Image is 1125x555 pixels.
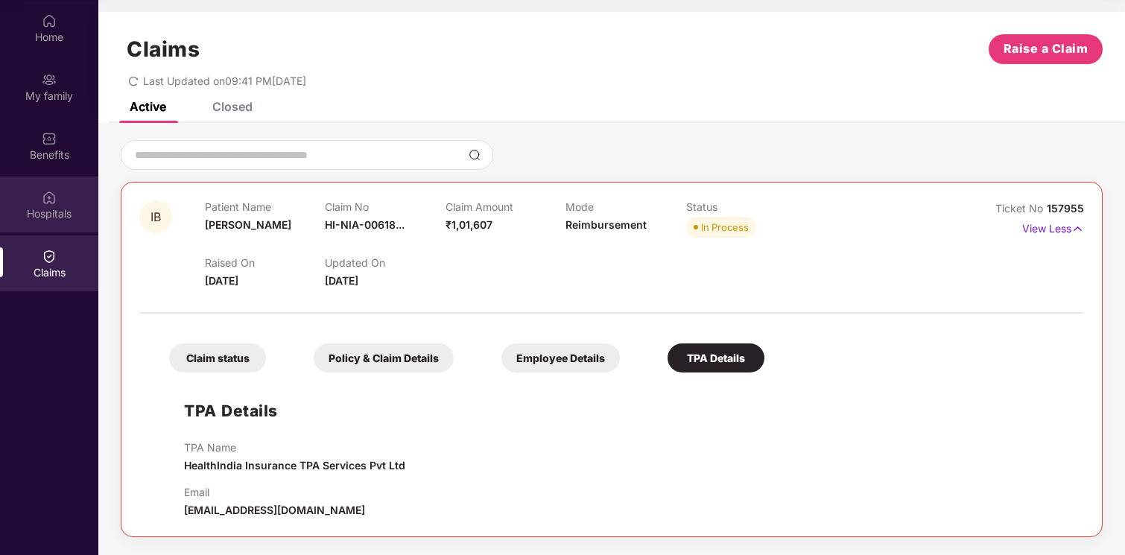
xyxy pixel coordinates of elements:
img: svg+xml;base64,PHN2ZyB4bWxucz0iaHR0cDovL3d3dy53My5vcmcvMjAwMC9zdmciIHdpZHRoPSIxNyIgaGVpZ2h0PSIxNy... [1071,221,1084,237]
div: Closed [212,99,253,114]
img: svg+xml;base64,PHN2ZyBpZD0iSG9zcGl0YWxzIiB4bWxucz0iaHR0cDovL3d3dy53My5vcmcvMjAwMC9zdmciIHdpZHRoPS... [42,190,57,205]
span: [DATE] [205,274,238,287]
p: Mode [565,200,685,213]
p: Claim No [325,200,445,213]
p: Raised On [205,256,325,269]
p: View Less [1022,217,1084,237]
p: Updated On [325,256,445,269]
button: Raise a Claim [989,34,1103,64]
span: Last Updated on 09:41 PM[DATE] [143,74,306,87]
span: Ticket No [995,202,1047,215]
div: TPA Details [668,343,764,372]
div: Active [130,99,166,114]
span: [DATE] [325,274,358,287]
span: HI-NIA-00618... [325,218,405,231]
span: [EMAIL_ADDRESS][DOMAIN_NAME] [184,504,365,516]
span: [PERSON_NAME] [205,218,291,231]
img: svg+xml;base64,PHN2ZyBpZD0iU2VhcmNoLTMyeDMyIiB4bWxucz0iaHR0cDovL3d3dy53My5vcmcvMjAwMC9zdmciIHdpZH... [469,149,481,161]
span: Raise a Claim [1004,39,1088,58]
span: Reimbursement [565,218,647,231]
p: Claim Amount [446,200,565,213]
span: HealthIndia Insurance TPA Services Pvt Ltd [184,459,405,472]
h1: Claims [127,37,200,62]
img: svg+xml;base64,PHN2ZyBpZD0iQ2xhaW0iIHhtbG5zPSJodHRwOi8vd3d3LnczLm9yZy8yMDAwL3N2ZyIgd2lkdGg9IjIwIi... [42,249,57,264]
div: In Process [701,220,749,235]
p: TPA Name [184,441,405,454]
div: Employee Details [501,343,620,372]
span: IB [150,211,161,223]
img: svg+xml;base64,PHN2ZyBpZD0iSG9tZSIgeG1sbnM9Imh0dHA6Ly93d3cudzMub3JnLzIwMDAvc3ZnIiB3aWR0aD0iMjAiIG... [42,13,57,28]
div: Policy & Claim Details [314,343,454,372]
p: Email [184,486,365,498]
div: Claim status [169,343,266,372]
span: 157955 [1047,202,1084,215]
h1: TPA Details [184,399,278,423]
p: Status [686,200,806,213]
p: Patient Name [205,200,325,213]
span: redo [128,74,139,87]
img: svg+xml;base64,PHN2ZyB3aWR0aD0iMjAiIGhlaWdodD0iMjAiIHZpZXdCb3g9IjAgMCAyMCAyMCIgZmlsbD0ibm9uZSIgeG... [42,72,57,87]
img: svg+xml;base64,PHN2ZyBpZD0iQmVuZWZpdHMiIHhtbG5zPSJodHRwOi8vd3d3LnczLm9yZy8yMDAwL3N2ZyIgd2lkdGg9Ij... [42,131,57,146]
span: ₹1,01,607 [446,218,492,231]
